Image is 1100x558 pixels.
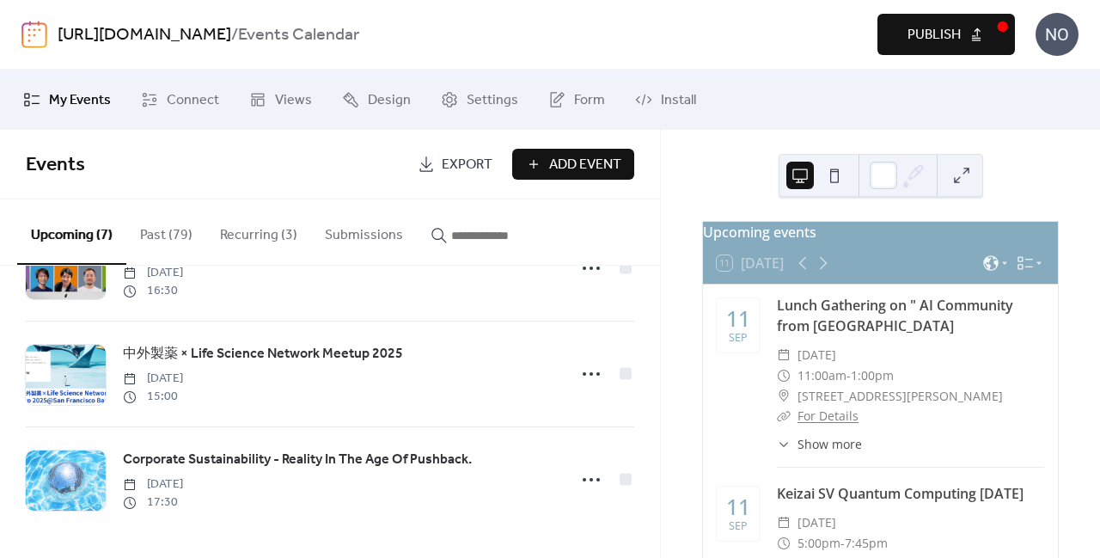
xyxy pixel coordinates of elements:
[777,435,791,453] div: ​
[661,90,696,111] span: Install
[797,408,859,424] a: For Details
[123,450,472,470] span: Corporate Sustainability - Reality In The Age Of Pushback.
[442,155,492,175] span: Export
[777,435,862,453] button: ​Show more
[17,199,126,265] button: Upcoming (7)
[726,308,750,329] div: 11
[535,77,618,123] a: Form
[10,77,124,123] a: My Events
[123,264,183,282] span: [DATE]
[236,77,325,123] a: Views
[206,199,311,263] button: Recurring (3)
[26,146,85,184] span: Events
[777,345,791,365] div: ​
[231,19,238,52] b: /
[622,77,709,123] a: Install
[428,77,531,123] a: Settings
[574,90,605,111] span: Form
[275,90,312,111] span: Views
[797,435,862,453] span: Show more
[877,14,1015,55] button: Publish
[549,155,621,175] span: Add Event
[49,90,111,111] span: My Events
[123,475,183,494] span: [DATE]
[846,365,851,386] span: -
[405,149,505,180] a: Export
[851,365,894,386] span: 1:00pm
[907,25,961,46] span: Publish
[329,77,424,123] a: Design
[123,494,183,512] span: 17:30
[729,333,748,344] div: Sep
[777,406,791,426] div: ​
[797,386,1003,407] span: [STREET_ADDRESS][PERSON_NAME]
[729,521,748,532] div: Sep
[123,388,183,406] span: 15:00
[58,19,231,52] a: [URL][DOMAIN_NAME]
[368,90,411,111] span: Design
[777,296,1013,335] a: Lunch Gathering on " AI Community from [GEOGRAPHIC_DATA]
[703,222,1058,242] div: Upcoming events
[123,449,472,471] a: Corporate Sustainability - Reality In The Age Of Pushback.
[797,512,836,533] span: [DATE]
[777,512,791,533] div: ​
[845,533,888,554] span: 7:45pm
[128,77,232,123] a: Connect
[797,365,846,386] span: 11:00am
[123,344,403,365] span: 中外製薬 × Life Science Network Meetup 2025
[777,484,1024,503] a: Keizai SV Quantum Computing [DATE]
[777,365,791,386] div: ​
[777,533,791,554] div: ​
[123,343,403,365] a: 中外製薬 × Life Science Network Meetup 2025
[797,345,836,365] span: [DATE]
[123,370,183,388] span: [DATE]
[1036,13,1079,56] div: NO
[311,199,417,263] button: Submissions
[797,533,840,554] span: 5:00pm
[726,496,750,518] div: 11
[238,19,359,52] b: Events Calendar
[840,533,845,554] span: -
[167,90,219,111] span: Connect
[512,149,634,180] button: Add Event
[123,282,183,300] span: 16:30
[777,386,791,407] div: ​
[467,90,518,111] span: Settings
[126,199,206,263] button: Past (79)
[21,21,47,48] img: logo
